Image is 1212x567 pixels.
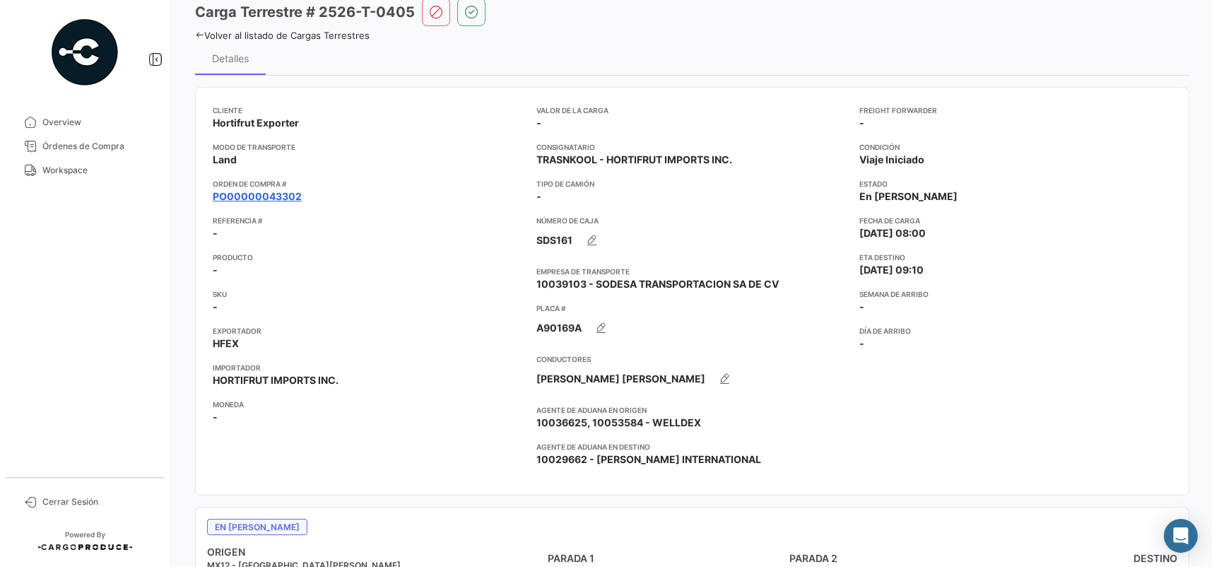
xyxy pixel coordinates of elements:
div: Detalles [212,52,249,64]
span: Órdenes de Compra [42,140,153,153]
app-card-info-title: Número de Caja [536,215,849,226]
span: En [PERSON_NAME] [207,519,307,535]
span: - [213,300,218,314]
span: - [859,300,864,314]
app-card-info-title: Agente de Aduana en Destino [536,441,849,452]
a: PO00000043302 [213,189,302,204]
app-card-info-title: Conductores [536,353,849,365]
app-card-info-title: Importador [213,362,525,373]
app-card-info-title: Semana de Arribo [859,288,1172,300]
span: Land [213,153,237,167]
span: - [859,337,864,351]
span: HORTIFRUT IMPORTS INC. [213,373,339,387]
span: [DATE] 09:10 [859,263,924,277]
a: Workspace [11,158,158,182]
app-card-info-title: Placa # [536,303,849,314]
span: [DATE] 08:00 [859,226,926,240]
h4: PARADA 2 [693,551,935,566]
app-card-info-title: Cliente [213,105,525,116]
app-card-info-title: ETA Destino [859,252,1172,263]
span: Cerrar Sesión [42,496,153,508]
span: - [213,263,218,277]
span: Workspace [42,164,153,177]
h4: ORIGEN [207,545,449,559]
span: [PERSON_NAME] [PERSON_NAME] [536,372,705,386]
span: - [213,410,218,424]
h4: PARADA 1 [449,551,692,566]
app-card-info-title: Empresa de Transporte [536,266,849,277]
span: A90169A [536,321,582,335]
app-card-info-title: Orden de Compra # [213,178,525,189]
app-card-info-title: Freight Forwarder [859,105,1172,116]
a: Órdenes de Compra [11,134,158,158]
app-card-info-title: SKU [213,288,525,300]
span: 10039103 - SODESA TRANSPORTACION SA DE CV [536,277,779,291]
app-card-info-title: Referencia # [213,215,525,226]
app-card-info-title: Exportador [213,325,525,337]
app-card-info-title: Agente de Aduana en Origen [536,404,849,416]
span: - [859,116,864,130]
span: TRASNKOOL - HORTIFRUT IMPORTS INC. [536,153,732,167]
app-card-info-title: Fecha de carga [859,215,1172,226]
span: HFEX [213,337,239,351]
span: - [536,116,541,130]
app-card-info-title: Día de Arribo [859,325,1172,337]
app-card-info-title: Estado [859,178,1172,189]
app-card-info-title: Moneda [213,399,525,410]
span: En [PERSON_NAME] [859,189,958,204]
app-card-info-title: Producto [213,252,525,263]
div: Abrir Intercom Messenger [1164,519,1198,553]
a: Overview [11,110,158,134]
app-card-info-title: Condición [859,141,1172,153]
app-card-info-title: Consignatario [536,141,849,153]
span: 10036625, 10053584 - WELLDEX [536,416,701,430]
span: Overview [42,116,153,129]
app-card-info-title: Modo de Transporte [213,141,525,153]
h3: Carga Terrestre # 2526-T-0405 [195,2,415,22]
span: Hortifrut Exporter [213,116,299,130]
a: Volver al listado de Cargas Terrestres [195,30,370,41]
span: SDS161 [536,233,572,247]
span: - [536,189,541,204]
img: powered-by.png [49,17,120,88]
h4: DESTINO [935,551,1177,566]
span: 10029662 - [PERSON_NAME] INTERNATIONAL [536,452,761,467]
app-card-info-title: Valor de la Carga [536,105,849,116]
app-card-info-title: Tipo de Camión [536,178,849,189]
span: Viaje Iniciado [859,153,924,167]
